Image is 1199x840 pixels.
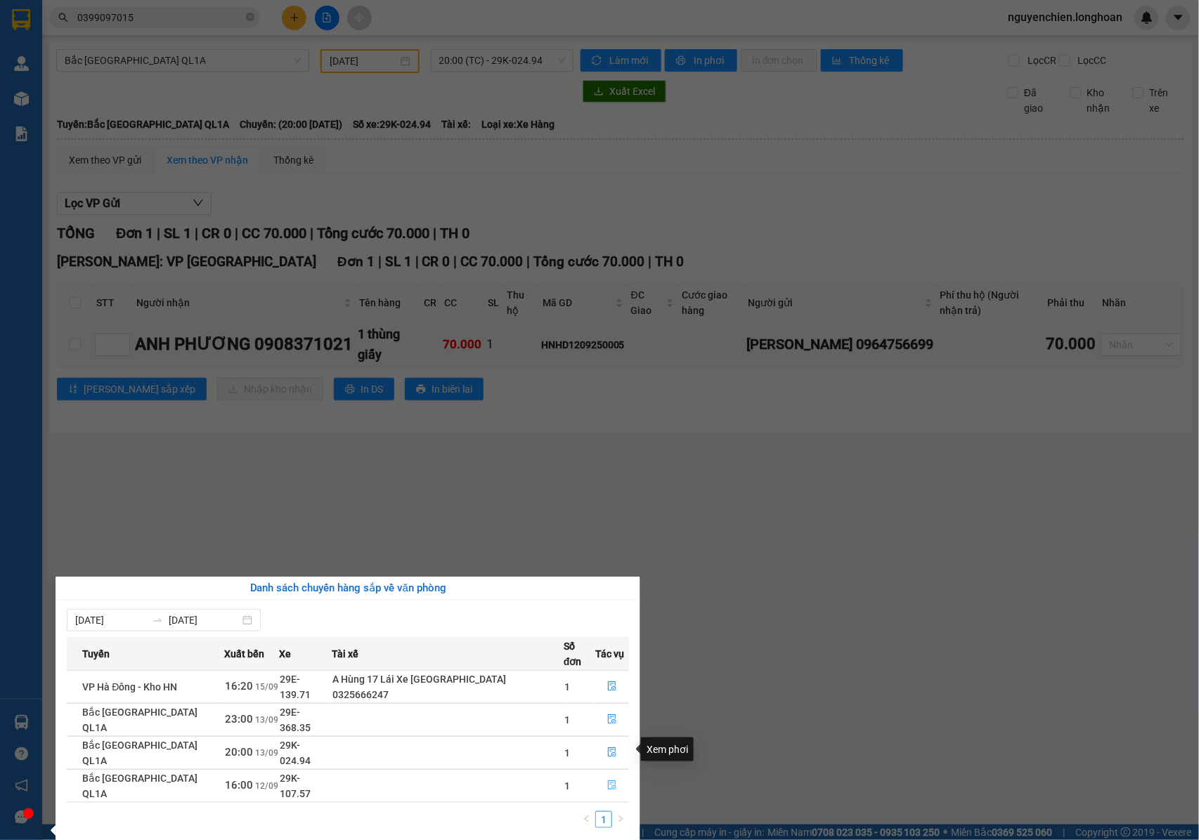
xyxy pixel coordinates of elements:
div: Danh sách chuyến hàng sắp về văn phòng [67,580,629,597]
li: Previous Page [578,811,595,828]
button: file-done [596,775,628,797]
span: to [152,615,163,626]
span: left [583,815,591,823]
span: Ngày in phiếu: 16:44 ngày [89,28,283,43]
span: 1 [564,780,570,792]
span: Bắc [GEOGRAPHIC_DATA] QL1A [82,773,197,799]
span: 12/09 [256,781,279,791]
span: swap-right [152,615,163,626]
span: 13/09 [256,715,279,725]
span: 1 [564,747,570,759]
span: Tài xế [332,646,358,662]
span: 15/09 [256,682,279,692]
div: A Hùng 17 Lái Xe [GEOGRAPHIC_DATA] 0325666247 [332,671,563,702]
span: 16:00 [226,779,254,792]
button: file-done [596,709,628,731]
span: 29E-139.71 [280,674,311,700]
span: file-done [607,747,617,759]
button: file-done [596,676,628,698]
strong: PHIẾU DÁN LÊN HÀNG [93,6,278,25]
span: Bắc [GEOGRAPHIC_DATA] QL1A [82,707,197,733]
span: Xuất bến [225,646,265,662]
input: Đến ngày [169,612,240,628]
span: Bắc [GEOGRAPHIC_DATA] QL1A [82,740,197,766]
span: file-done [607,780,617,792]
span: Mã đơn: SGTB1509250012 [6,85,216,104]
span: 20:00 [226,746,254,759]
span: file-done [607,681,617,693]
input: Từ ngày [75,612,146,628]
span: Tuyến [82,646,110,662]
li: Next Page [612,811,629,828]
span: Xe [280,646,292,662]
div: Xem phơi [641,737,694,761]
span: [PHONE_NUMBER] [6,48,107,72]
span: 1 [564,681,570,693]
span: 16:20 [226,680,254,693]
span: right [616,815,625,823]
span: 29E-368.35 [280,707,311,733]
span: 29K-024.94 [280,740,311,766]
span: file-done [607,714,617,726]
span: 23:00 [226,713,254,726]
strong: CSKH: [39,48,74,60]
span: CÔNG TY TNHH CHUYỂN PHÁT NHANH BẢO AN [122,48,258,73]
button: left [578,811,595,828]
span: Tác vụ [595,646,624,662]
li: 1 [595,811,612,828]
a: 1 [596,812,611,827]
span: Số đơn [564,638,595,669]
button: file-done [596,742,628,764]
span: 29K-107.57 [280,773,311,799]
span: 13/09 [256,748,279,758]
span: VP Hà Đông - Kho HN [82,681,177,693]
button: right [612,811,629,828]
span: 1 [564,714,570,726]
